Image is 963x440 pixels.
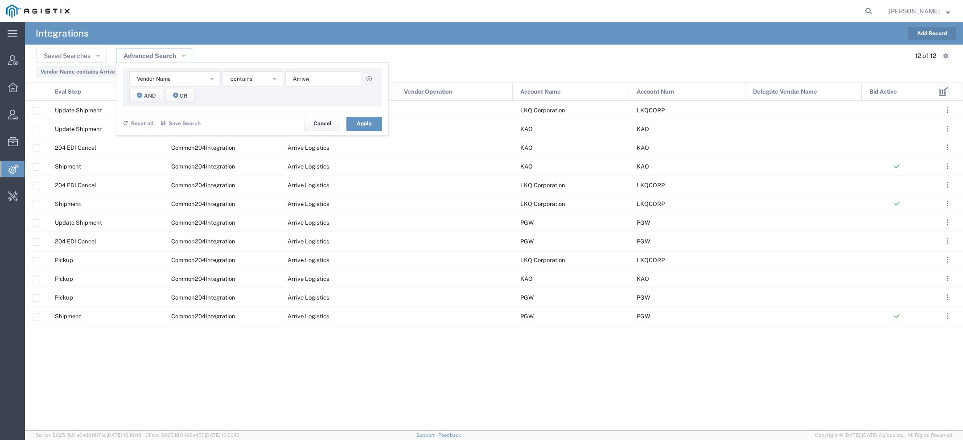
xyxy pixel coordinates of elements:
[288,144,329,151] span: Arrive Logistics
[171,219,235,226] span: Common204Integration
[637,201,665,207] span: LKQCORP
[171,163,235,170] span: Common204Integration
[908,27,956,40] button: Add Record
[160,115,201,132] button: Save Search
[520,257,565,263] span: LKQ Corporation
[637,82,674,101] span: Account Num
[288,163,329,170] span: Arrive Logistics
[223,71,283,86] button: contains
[205,432,239,438] span: [DATE] 10:06:13
[55,201,81,207] span: Shipment
[171,238,235,245] span: Common204Integration
[305,117,340,131] button: Cancel
[947,180,948,190] span: . . .
[941,254,954,266] button: ...
[637,182,665,189] span: LKQCORP
[941,123,954,135] button: ...
[889,6,940,16] span: Kaitlyn Hostetler
[520,238,534,245] span: PGW
[915,51,936,61] div: 12 of 12
[637,107,665,114] span: LKQCORP
[941,235,954,247] button: ...
[55,313,81,320] span: Shipment
[180,92,187,100] span: Or
[941,310,954,322] button: ...
[145,432,239,438] span: Client: 2025.18.0-198a450
[520,107,565,114] span: LKQ Corporation
[55,276,73,282] span: Pickup
[438,432,461,438] a: Feedback
[165,89,195,103] button: Or
[55,219,102,226] span: Update Shipment
[171,313,235,320] span: Common204Integration
[288,257,329,263] span: Arrive Logistics
[171,201,235,207] span: Common204Integration
[36,22,89,45] h4: Integrations
[55,126,102,132] span: Update Shipment
[941,179,954,191] button: ...
[637,313,650,320] span: PGW
[947,105,948,115] span: . . .
[947,161,948,172] span: . . .
[520,163,533,170] span: KAO
[941,291,954,304] button: ...
[869,82,897,101] span: Bid Active
[416,432,439,438] a: Support
[285,71,361,86] input: Enter the criteria
[520,144,533,151] span: KAO
[144,92,156,100] span: And
[129,89,163,103] button: And
[55,294,73,301] span: Pickup
[6,4,70,18] img: logo
[171,276,235,282] span: Common204Integration
[941,141,954,154] button: ...
[637,144,649,151] span: KAO
[815,432,952,439] span: Copyright © [DATE]-[DATE] Agistix Inc., All Rights Reserved
[41,69,115,75] span: Vendor Name contains Arrive
[137,75,171,83] span: Vendor Name
[637,163,649,170] span: KAO
[288,313,329,320] span: Arrive Logistics
[36,432,141,438] span: Server: 2025.18.0-a0edd1917ac
[947,198,948,209] span: . . .
[520,126,533,132] span: KAO
[346,117,382,131] button: Apply
[947,255,948,265] span: . . .
[637,257,665,263] span: LKQCORP
[36,49,107,63] button: Saved Searches
[55,182,96,189] span: 204 EDI Cancel
[116,49,192,63] button: Advanced Search
[520,294,534,301] span: PGW
[941,197,954,210] button: ...
[55,144,96,151] span: 204 EDI Cancel
[171,294,235,301] span: Common204Integration
[637,238,650,245] span: PGW
[941,216,954,229] button: ...
[288,201,329,207] span: Arrive Logistics
[55,163,81,170] span: Shipment
[947,123,948,134] span: . . .
[947,142,948,153] span: . . .
[55,82,81,101] span: Eval Step
[941,272,954,285] button: ...
[947,311,948,321] span: . . .
[171,257,235,263] span: Common204Integration
[288,182,329,189] span: Arrive Logistics
[55,238,96,245] span: 204 EDI Cancel
[637,219,650,226] span: PGW
[288,276,329,282] span: Arrive Logistics
[129,71,221,86] button: Vendor Name
[637,276,649,282] span: KAO
[404,82,452,101] span: Vendor Operation
[947,217,948,228] span: . . .
[941,160,954,173] button: ...
[520,82,561,101] span: Account Name
[55,107,102,114] span: Update Shipment
[637,126,649,132] span: KAO
[520,219,534,226] span: PGW
[520,201,565,207] span: LKQ Corporation
[947,292,948,303] span: . . .
[169,119,201,128] span: Save Search
[520,182,565,189] span: LKQ Corporation
[889,6,951,16] button: [PERSON_NAME]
